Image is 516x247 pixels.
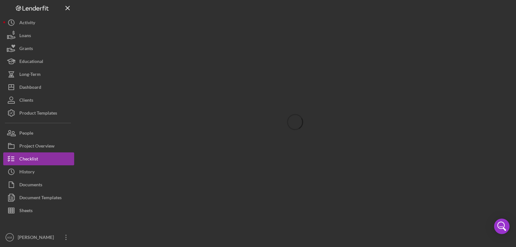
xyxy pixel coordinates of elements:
div: Document Templates [19,191,62,206]
button: History [3,165,74,178]
div: Dashboard [19,81,41,95]
div: [PERSON_NAME] [16,231,58,245]
div: Long-Term [19,68,41,82]
text: KM [7,236,12,239]
div: Clients [19,94,33,108]
button: Project Overview [3,139,74,152]
div: Grants [19,42,33,57]
button: People [3,127,74,139]
div: People [19,127,33,141]
button: Activity [3,16,74,29]
div: Loans [19,29,31,44]
div: Sheets [19,204,33,219]
div: Checklist [19,152,38,167]
button: Sheets [3,204,74,217]
button: Grants [3,42,74,55]
button: Clients [3,94,74,107]
div: Activity [19,16,35,31]
button: Long-Term [3,68,74,81]
button: Dashboard [3,81,74,94]
button: Document Templates [3,191,74,204]
div: History [19,165,35,180]
button: Product Templates [3,107,74,119]
button: Documents [3,178,74,191]
button: Educational [3,55,74,68]
div: Open Intercom Messenger [494,219,510,234]
button: Loans [3,29,74,42]
div: Project Overview [19,139,55,154]
div: Documents [19,178,42,193]
div: Product Templates [19,107,57,121]
button: KM[PERSON_NAME] [3,231,74,244]
button: Checklist [3,152,74,165]
div: Educational [19,55,43,69]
